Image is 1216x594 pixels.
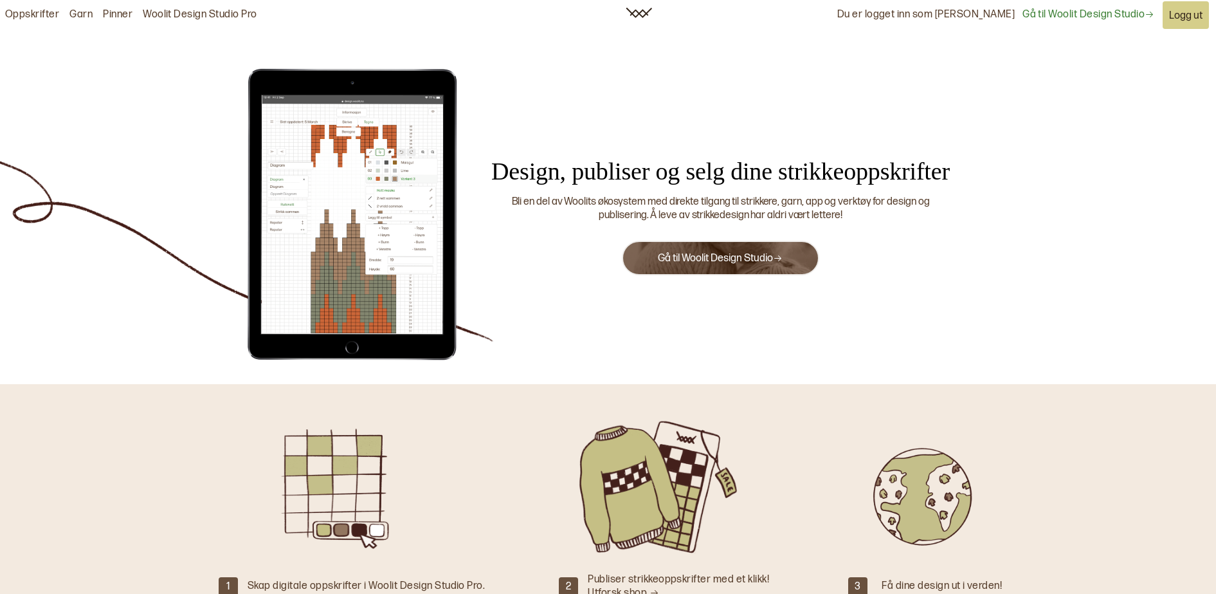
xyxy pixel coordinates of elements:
[248,580,485,593] div: Skap digitale oppskrifter i Woolit Design Studio Pro.
[1163,1,1209,29] button: Logg ut
[240,66,465,362] img: Illustrasjon av Woolit Design Studio Pro
[882,580,1002,593] div: Få dine design ut i verden!
[572,416,746,558] img: Strikket genser og oppskrift til salg.
[833,416,1007,558] img: Jordkloden
[5,8,59,22] a: Oppskrifter
[837,1,1015,30] div: Du er logget inn som [PERSON_NAME]
[69,8,93,22] a: Garn
[143,8,257,22] a: Woolit Design Studio Pro
[487,196,954,223] div: Bli en del av Woolits økosystem med direkte tilgang til strikkere, garn, app og verktøy for desig...
[626,8,652,18] img: Woolit ikon
[622,241,819,275] button: Gå til Woolit Design Studio
[103,8,132,22] a: Pinner
[260,416,434,558] img: Illustrasjon av Woolit Design Studio Pro
[1022,8,1154,22] a: Gå til Woolit Design Studio
[471,156,970,187] div: Design, publiser og selg dine strikkeoppskrifter
[658,252,783,265] a: Gå til Woolit Design Studio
